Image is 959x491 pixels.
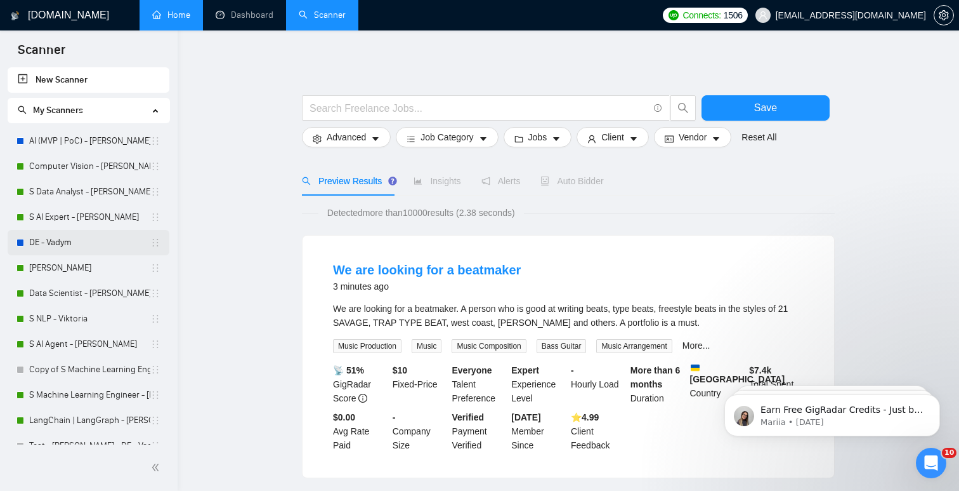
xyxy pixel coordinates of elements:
[537,339,587,353] span: Bass Guitar
[8,382,169,408] li: S Machine Learning Engineer - Bohdan
[150,238,160,248] span: holder
[759,11,767,20] span: user
[481,176,521,186] span: Alerts
[8,433,169,459] li: Test - Yurii - DE - Vadym
[8,332,169,357] li: S AI Agent - Viktoria
[18,105,27,114] span: search
[509,363,568,405] div: Experience Level
[150,339,160,349] span: holder
[568,363,628,405] div: Hourly Load
[333,412,355,422] b: $0.00
[571,365,574,375] b: -
[934,10,953,20] span: setting
[528,130,547,144] span: Jobs
[8,230,169,255] li: DE - Vadym
[701,95,830,121] button: Save
[8,306,169,332] li: S NLP - Viktoria
[509,410,568,452] div: Member Since
[630,365,681,389] b: More than 6 months
[150,415,160,426] span: holder
[552,134,561,144] span: caret-down
[18,105,83,116] span: My Scanners
[29,230,150,255] a: DE - Vadym
[452,365,492,375] b: Everyone
[8,255,169,281] li: DE - Petro
[216,10,273,20] a: dashboardDashboard
[396,127,498,147] button: barsJob Categorycaret-down
[18,67,159,93] a: New Scanner
[150,187,160,197] span: holder
[669,10,679,20] img: upwork-logo.png
[587,134,596,144] span: user
[682,8,721,22] span: Connects:
[8,205,169,230] li: S AI Expert - Vlad
[152,10,190,20] a: homeHome
[29,205,150,230] a: S AI Expert - [PERSON_NAME]
[690,363,785,384] b: [GEOGRAPHIC_DATA]
[302,127,391,147] button: settingAdvancedcaret-down
[481,177,490,185] span: notification
[654,104,662,112] span: info-circle
[150,441,160,451] span: holder
[29,433,150,459] a: Test - [PERSON_NAME] - DE - Vadym
[452,339,526,353] span: Music Composition
[393,412,396,422] b: -
[747,363,806,405] div: Total Spent
[412,339,441,353] span: Music
[333,339,401,353] span: Music Production
[29,128,150,154] a: AI (MVP | PoC) - [PERSON_NAME]
[393,365,407,375] b: $ 10
[629,134,638,144] span: caret-down
[479,134,488,144] span: caret-down
[688,363,747,405] div: Country
[8,357,169,382] li: Copy of S Machine Learning Engineer - Bohdan
[724,8,743,22] span: 1506
[407,134,415,144] span: bars
[333,279,521,294] div: 3 minutes ago
[414,177,422,185] span: area-chart
[11,6,20,26] img: logo
[333,365,364,375] b: 📡 51%
[511,365,539,375] b: Expert
[670,95,696,121] button: search
[511,412,540,422] b: [DATE]
[8,179,169,205] li: S Data Analyst - Vlad
[313,134,322,144] span: setting
[540,176,603,186] span: Auto Bidder
[150,390,160,400] span: holder
[29,382,150,408] a: S Machine Learning Engineer - [PERSON_NAME]
[150,212,160,222] span: holder
[682,340,710,351] a: More...
[8,128,169,154] li: AI (MVP | PoC) - Vitaliy
[665,134,674,144] span: idcard
[8,281,169,306] li: Data Scientist - Viktoria
[330,363,390,405] div: GigRadar Score
[577,127,649,147] button: userClientcaret-down
[371,134,380,144] span: caret-down
[705,368,959,457] iframe: Intercom notifications message
[8,67,169,93] li: New Scanner
[628,363,688,405] div: Duration
[540,177,549,185] span: robot
[601,130,624,144] span: Client
[712,134,721,144] span: caret-down
[916,448,946,478] iframe: Intercom live chat
[318,206,524,220] span: Detected more than 10000 results (2.38 seconds)
[33,105,83,116] span: My Scanners
[749,365,771,375] b: $ 7.4k
[8,408,169,433] li: LangChain | LangGraph - Borys
[8,154,169,179] li: Computer Vision - Vlad
[387,175,398,187] div: Tooltip anchor
[29,306,150,332] a: S NLP - Viktoria
[29,179,150,205] a: S Data Analyst - [PERSON_NAME]
[310,100,648,116] input: Search Freelance Jobs...
[942,448,956,458] span: 10
[741,130,776,144] a: Reset All
[390,410,450,452] div: Company Size
[29,154,150,179] a: Computer Vision - [PERSON_NAME]
[504,127,572,147] button: folderJobscaret-down
[514,134,523,144] span: folder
